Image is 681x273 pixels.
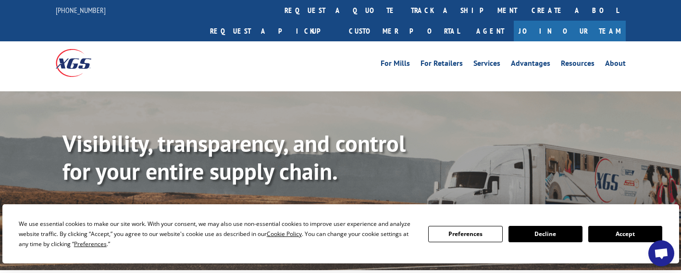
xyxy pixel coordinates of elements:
a: Advantages [511,60,550,70]
div: Open chat [648,240,674,266]
button: Decline [508,226,582,242]
div: We use essential cookies to make our site work. With your consent, we may also use non-essential ... [19,219,417,249]
a: Customer Portal [342,21,467,41]
a: Services [473,60,500,70]
span: Cookie Policy [267,230,302,238]
a: Request a pickup [203,21,342,41]
button: Preferences [428,226,502,242]
b: Visibility, transparency, and control for your entire supply chain. [62,128,406,186]
button: Accept [588,226,662,242]
div: Cookie Consent Prompt [2,204,679,263]
a: For Retailers [421,60,463,70]
a: For Mills [381,60,410,70]
a: Join Our Team [514,21,626,41]
a: Resources [561,60,594,70]
span: Preferences [74,240,107,248]
a: Agent [467,21,514,41]
a: [PHONE_NUMBER] [56,5,106,15]
a: About [605,60,626,70]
